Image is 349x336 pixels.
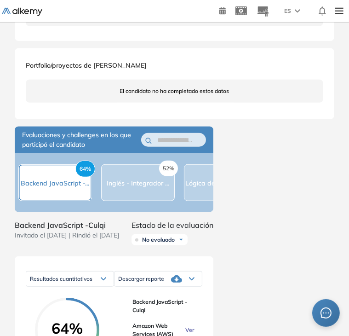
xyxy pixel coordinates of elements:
[185,179,256,187] span: Lógica de Programaci...
[320,307,332,319] span: message
[22,130,141,150] span: Evaluaciones y challenges en los que participó el candidato
[142,236,175,243] span: No evaluado
[35,321,99,336] span: 64%
[284,7,291,15] span: ES
[118,275,164,283] span: Descargar reporte
[132,220,213,231] span: Estado de la evaluación
[30,275,92,282] span: Resultados cuantitativos
[15,231,119,240] span: Invitado el [DATE] | Rindió el [DATE]
[107,179,169,187] span: Inglés - Integrador ...
[21,179,90,187] span: Backend JavaScript -...
[120,87,229,95] span: El candidato no ha completado estos datos
[26,61,147,70] span: Portfolio/proyectos de [PERSON_NAME]
[332,2,347,20] img: Menu
[2,8,42,16] img: Logo
[295,9,300,13] img: arrow
[178,237,184,243] img: Ícono de flecha
[159,161,178,176] span: 52%
[132,298,195,314] span: Backend JavaScript -Culqi
[15,220,119,231] span: Backend JavaScript -Culqi
[75,161,95,177] span: 64%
